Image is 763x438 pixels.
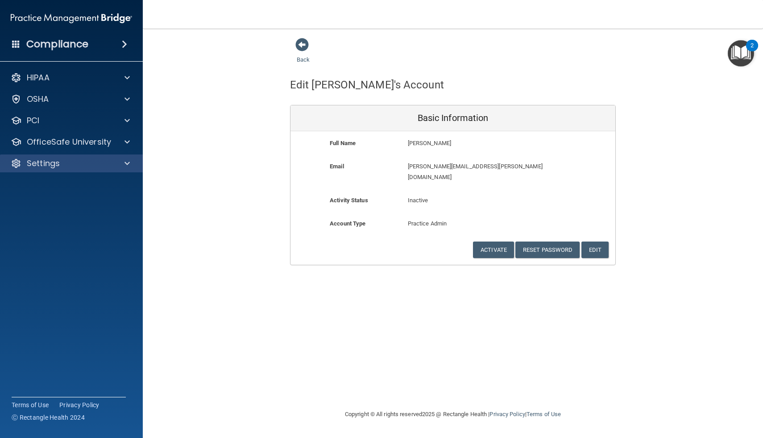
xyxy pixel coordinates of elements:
[751,46,754,57] div: 2
[408,218,498,229] p: Practice Admin
[489,411,525,417] a: Privacy Policy
[297,46,310,63] a: Back
[290,105,615,131] div: Basic Information
[408,195,498,206] p: Inactive
[12,400,49,409] a: Terms of Use
[290,79,444,91] h4: Edit [PERSON_NAME]'s Account
[26,38,88,50] h4: Compliance
[408,161,550,183] p: [PERSON_NAME][EMAIL_ADDRESS][PERSON_NAME][DOMAIN_NAME]
[27,72,50,83] p: HIPAA
[728,40,754,67] button: Open Resource Center, 2 new notifications
[11,115,130,126] a: PCI
[473,242,514,258] button: Activate
[290,400,616,429] div: Copyright © All rights reserved 2025 @ Rectangle Health | |
[27,158,60,169] p: Settings
[11,158,130,169] a: Settings
[527,411,561,417] a: Terms of Use
[581,242,609,258] button: Edit
[408,138,550,149] p: [PERSON_NAME]
[330,197,368,204] b: Activity Status
[12,413,85,422] span: Ⓒ Rectangle Health 2024
[27,137,111,147] p: OfficeSafe University
[59,400,100,409] a: Privacy Policy
[11,94,130,104] a: OSHA
[27,115,39,126] p: PCI
[515,242,580,258] button: Reset Password
[330,140,356,146] b: Full Name
[330,163,344,170] b: Email
[27,94,49,104] p: OSHA
[11,72,130,83] a: HIPAA
[11,137,130,147] a: OfficeSafe University
[330,220,365,227] b: Account Type
[11,9,132,27] img: PMB logo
